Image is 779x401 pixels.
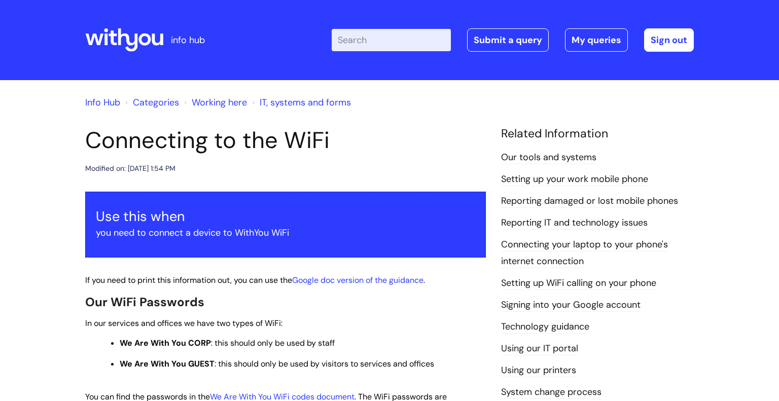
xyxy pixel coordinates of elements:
p: you need to connect a device to WithYou WiFi [96,225,475,241]
span: : this should only be used by staff [120,338,335,348]
span: If you need to print this information out, you can use the . [85,275,425,285]
div: Modified on: [DATE] 1:54 PM [85,162,175,175]
span: : this should only be used by visitors to services and offices [120,358,434,369]
a: Using our printers [501,364,576,377]
a: Info Hub [85,96,120,108]
a: Google doc version of the guidance [292,275,423,285]
a: Using our IT portal [501,342,578,355]
li: Working here [182,94,247,111]
h4: Related Information [501,127,694,141]
a: Connecting your laptop to your phone's internet connection [501,238,668,268]
li: Solution home [123,94,179,111]
span: Our WiFi Passwords [85,294,204,310]
a: Categories [133,96,179,108]
p: info hub [171,32,205,48]
a: My queries [565,28,628,52]
h3: Use this when [96,208,475,225]
div: | - [332,28,694,52]
a: IT, systems and forms [260,96,351,108]
strong: We Are With You GUEST [120,358,215,369]
a: Working here [192,96,247,108]
a: Signing into your Google account [501,299,641,312]
strong: We Are With You CORP [120,338,211,348]
a: Submit a query [467,28,549,52]
input: Search [332,29,451,51]
li: IT, systems and forms [250,94,351,111]
a: Setting up your work mobile phone [501,173,648,186]
a: System change process [501,386,601,399]
a: Our tools and systems [501,151,596,164]
h1: Connecting to the WiFi [85,127,486,154]
a: Technology guidance [501,320,589,334]
span: In our services and offices we have two types of WiFi: [85,318,282,329]
a: Reporting damaged or lost mobile phones [501,195,678,208]
a: Sign out [644,28,694,52]
a: Setting up WiFi calling on your phone [501,277,656,290]
a: Reporting IT and technology issues [501,216,648,230]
